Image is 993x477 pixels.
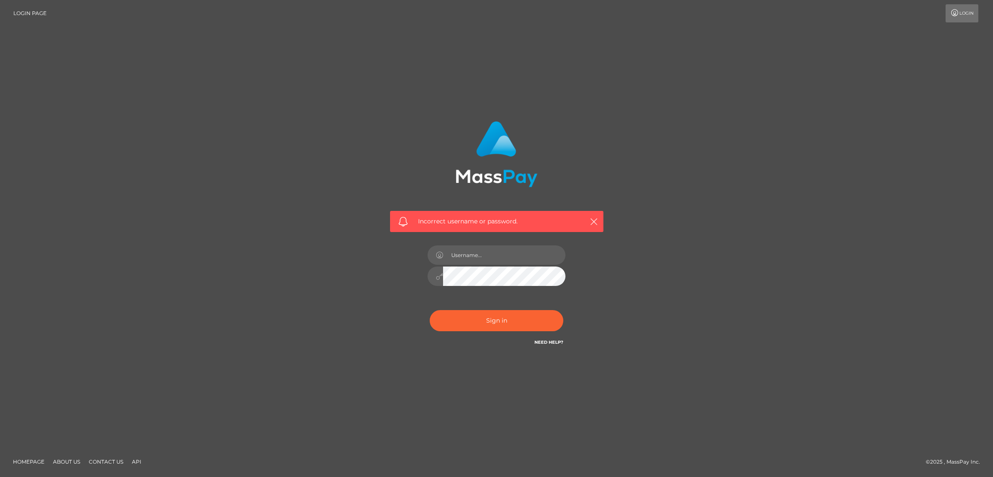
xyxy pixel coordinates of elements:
a: API [128,455,145,468]
a: Contact Us [85,455,127,468]
button: Sign in [430,310,563,331]
div: © 2025 , MassPay Inc. [926,457,987,467]
input: Username... [443,245,565,265]
a: Login Page [13,4,47,22]
a: Login [946,4,978,22]
a: About Us [50,455,84,468]
a: Homepage [9,455,48,468]
span: Incorrect username or password. [418,217,575,226]
img: MassPay Login [456,121,537,187]
a: Need Help? [534,339,563,345]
